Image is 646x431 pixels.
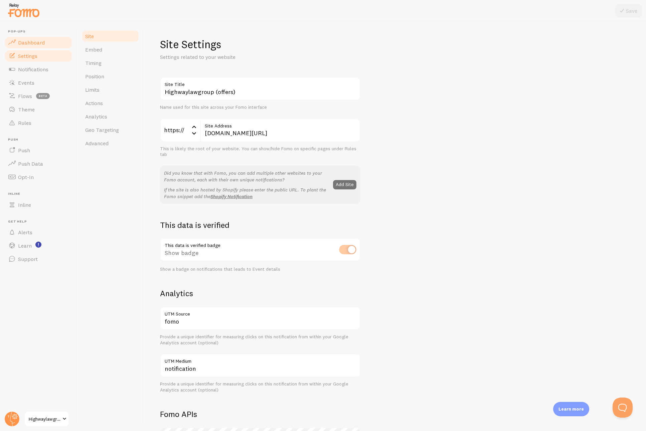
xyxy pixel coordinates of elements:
a: Opt-In [4,170,73,184]
img: fomo-relay-logo-orange.svg [7,2,40,19]
span: Alerts [18,229,32,236]
a: Limits [81,83,140,96]
span: Dashboard [18,39,45,46]
span: Inline [8,192,73,196]
p: If the site is also hosted by Shopify please enter the public URL. To plant the Fomo snippet add the [164,186,329,200]
span: Timing [85,60,102,66]
a: Dashboard [4,36,73,49]
div: Name used for this site across your Fomo interface [160,104,360,110]
button: Add Site [333,180,356,189]
a: Advanced [81,137,140,150]
div: Provide a unique identifier for measuring clicks on this notification from within your Google Ana... [160,381,360,393]
a: Settings [4,49,73,63]
span: Analytics [85,113,107,120]
span: Advanced [85,140,109,147]
a: Timing [81,56,140,70]
a: Learn [4,239,73,252]
label: Site Title [160,77,360,88]
h2: Fomo APIs [160,409,360,419]
div: Provide a unique identifier for measuring clicks on this notification from within your Google Ana... [160,334,360,346]
a: Actions [81,96,140,110]
a: Flows beta [4,89,73,103]
div: This is likely the root of your website. You can show/hide Fomo on specific pages under Rules tab [160,146,360,158]
span: Geo Targeting [85,126,119,133]
a: Highwaylawgroup (offers) [24,411,69,427]
span: Pop-ups [8,29,73,34]
span: Learn [18,242,32,249]
label: Site Address [200,118,360,130]
a: Theme [4,103,73,116]
a: Push [4,144,73,157]
span: Support [18,256,38,262]
span: Settings [18,53,37,59]
p: Settings related to your website [160,53,320,61]
iframe: Help Scout Beacon - Open [613,398,633,418]
span: Inline [18,201,31,208]
h2: Analytics [160,288,360,298]
span: Limits [85,86,100,93]
a: Position [81,70,140,83]
svg: <p>Watch New Feature Tutorials!</p> [35,242,41,248]
a: Alerts [4,226,73,239]
span: Theme [18,106,35,113]
span: Actions [85,100,103,106]
div: https:// [160,118,200,142]
span: Push Data [18,160,43,167]
a: Embed [81,43,140,56]
p: Learn more [558,406,584,412]
span: beta [36,93,50,99]
span: Position [85,73,104,80]
a: Shopify Notification [210,193,253,199]
div: Learn more [553,402,589,416]
a: Push Data [4,157,73,170]
input: myhonestcompany.com [200,118,360,142]
span: Events [18,79,34,86]
label: UTM Source [160,307,360,318]
span: Rules [18,119,31,126]
a: Notifications [4,63,73,76]
h1: Site Settings [160,37,360,51]
span: Push [18,147,30,154]
span: Opt-In [18,174,34,180]
a: Analytics [81,110,140,123]
p: Did you know that with Fomo, you can add multiple other websites to your Fomo account, each with ... [164,170,329,183]
a: Events [4,76,73,89]
a: Geo Targeting [81,123,140,137]
a: Inline [4,198,73,211]
a: Support [4,252,73,266]
span: Highwaylawgroup (offers) [29,415,60,423]
span: Notifications [18,66,48,73]
span: Embed [85,46,102,53]
a: Rules [4,116,73,130]
a: Site [81,29,140,43]
span: Push [8,138,73,142]
label: UTM Medium [160,354,360,365]
span: Site [85,33,94,39]
span: Get Help [8,220,73,224]
span: Flows [18,93,32,99]
h2: This data is verified [160,220,360,230]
